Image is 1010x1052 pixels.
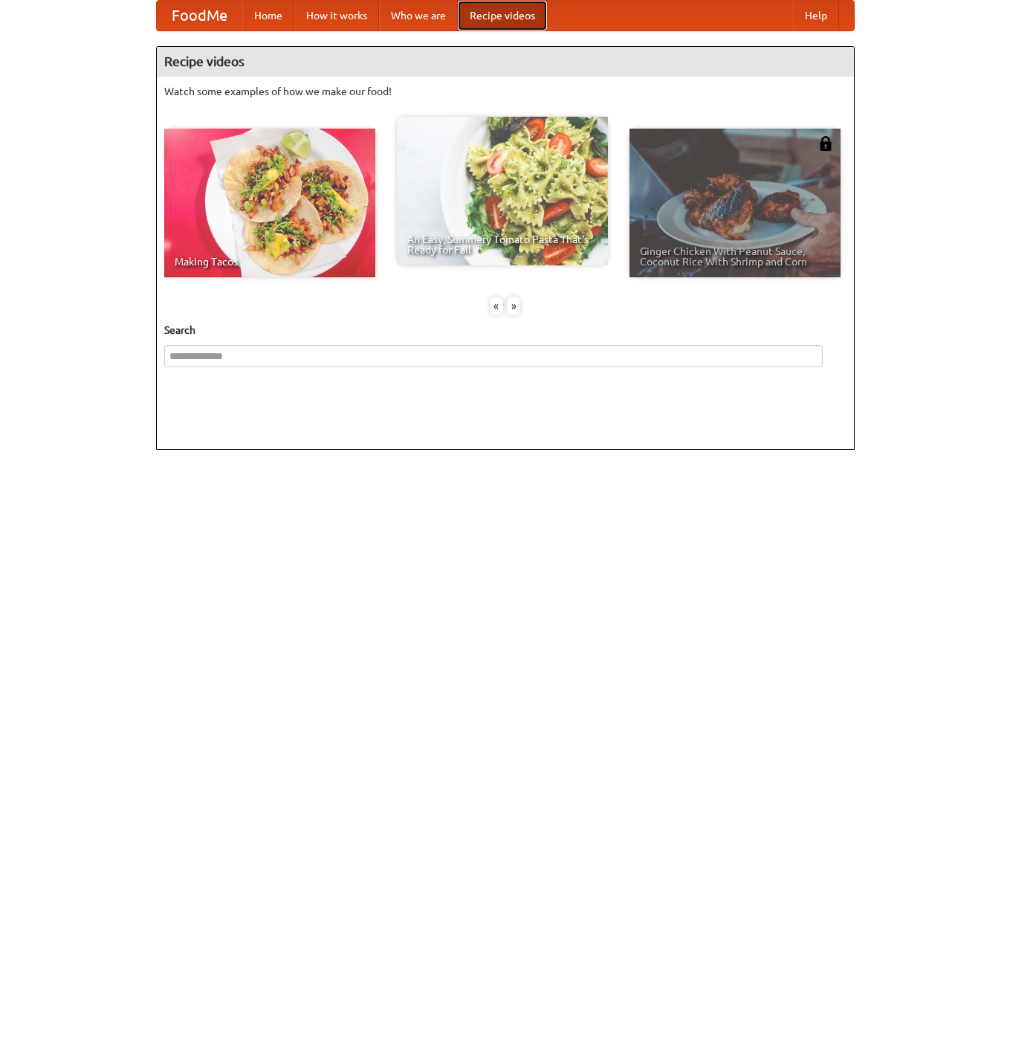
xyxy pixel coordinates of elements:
a: Who we are [379,1,458,30]
div: « [490,297,503,315]
a: Home [242,1,294,30]
div: » [507,297,520,315]
a: How it works [294,1,379,30]
a: Making Tacos [164,129,375,277]
p: Watch some examples of how we make our food! [164,84,846,99]
a: Recipe videos [458,1,547,30]
h5: Search [164,323,846,338]
span: An Easy, Summery Tomato Pasta That's Ready for Fall [407,234,598,255]
a: An Easy, Summery Tomato Pasta That's Ready for Fall [397,117,608,265]
a: FoodMe [157,1,242,30]
a: Help [793,1,839,30]
img: 483408.png [818,136,833,151]
span: Making Tacos [175,256,365,267]
h4: Recipe videos [157,47,854,77]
